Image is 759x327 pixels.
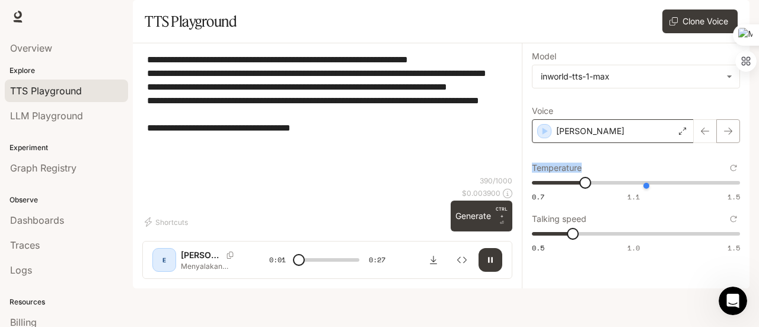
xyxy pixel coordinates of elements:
[155,250,174,269] div: E
[719,287,747,315] iframe: Intercom live chat
[145,9,237,33] h1: TTS Playground
[450,248,474,272] button: Inspect
[532,65,739,88] div: inworld-tts-1-max
[532,107,553,115] p: Voice
[496,205,508,220] p: CTRL +
[532,164,582,172] p: Temperature
[627,192,640,202] span: 1.1
[369,254,385,266] span: 0:27
[222,252,238,259] button: Copy Voice ID
[727,161,740,174] button: Reset to default
[181,249,222,261] p: [PERSON_NAME]
[451,201,512,231] button: GenerateCTRL +⏎
[422,248,445,272] button: Download audio
[532,192,544,202] span: 0.7
[532,215,586,223] p: Talking speed
[556,125,624,137] p: [PERSON_NAME]
[496,205,508,227] p: ⏎
[269,254,286,266] span: 0:01
[532,52,556,61] p: Model
[142,212,193,231] button: Shortcuts
[727,212,740,226] button: Reset to default
[728,243,740,253] span: 1.5
[181,261,241,271] p: Menyalakan Pelita, Melukis Kanvas Cahaya, Literasi untuk [GEOGRAPHIC_DATA] Emas Adalah semangat u...
[541,71,720,82] div: inworld-tts-1-max
[662,9,738,33] button: Clone Voice
[532,243,544,253] span: 0.5
[627,243,640,253] span: 1.0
